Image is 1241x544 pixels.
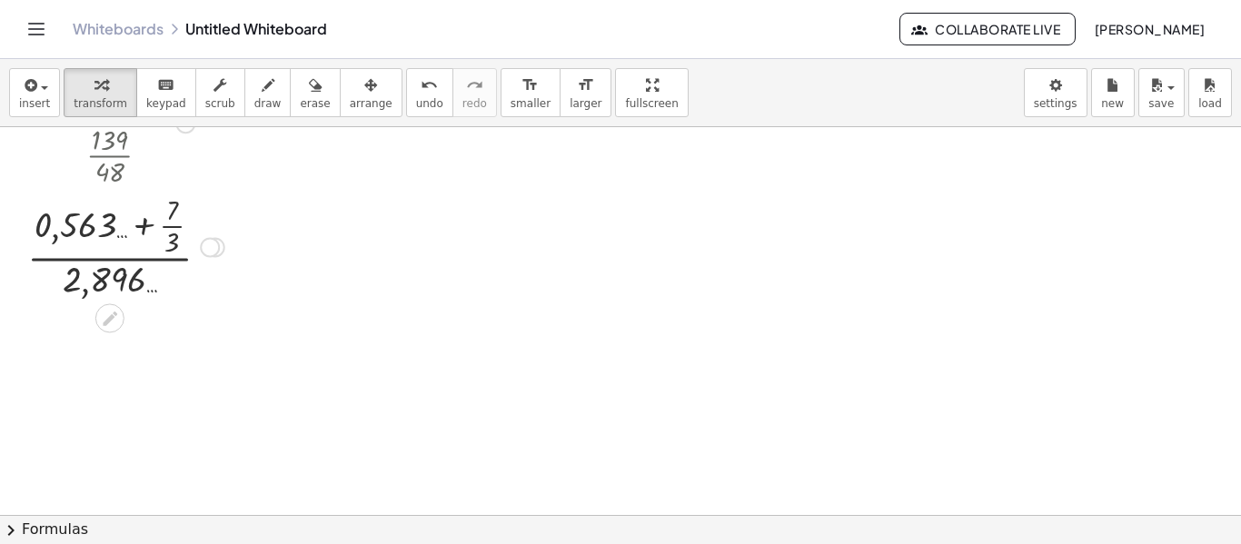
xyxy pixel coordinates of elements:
span: scrub [205,97,235,110]
button: Toggle navigation [22,15,51,44]
span: settings [1034,97,1077,110]
span: keypad [146,97,186,110]
span: load [1198,97,1222,110]
button: format_sizesmaller [501,68,561,117]
span: undo [416,97,443,110]
button: fullscreen [615,68,688,117]
button: arrange [340,68,402,117]
span: insert [19,97,50,110]
span: [PERSON_NAME] [1094,21,1205,37]
button: new [1091,68,1135,117]
button: save [1138,68,1185,117]
button: insert [9,68,60,117]
span: draw [254,97,282,110]
span: fullscreen [625,97,678,110]
button: undoundo [406,68,453,117]
a: Whiteboards [73,20,164,38]
i: format_size [521,74,539,96]
button: keyboardkeypad [136,68,196,117]
span: transform [74,97,127,110]
span: smaller [511,97,551,110]
i: keyboard [157,74,174,96]
button: draw [244,68,292,117]
span: new [1101,97,1124,110]
span: redo [462,97,487,110]
button: transform [64,68,137,117]
i: format_size [577,74,594,96]
button: settings [1024,68,1087,117]
button: erase [290,68,340,117]
button: format_sizelarger [560,68,611,117]
span: Collaborate Live [915,21,1060,37]
span: erase [300,97,330,110]
i: redo [466,74,483,96]
span: save [1148,97,1174,110]
button: [PERSON_NAME] [1079,13,1219,45]
button: scrub [195,68,245,117]
button: Collaborate Live [899,13,1076,45]
i: undo [421,74,438,96]
span: larger [570,97,601,110]
span: arrange [350,97,392,110]
button: load [1188,68,1232,117]
button: redoredo [452,68,497,117]
div: Edit math [95,304,124,333]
